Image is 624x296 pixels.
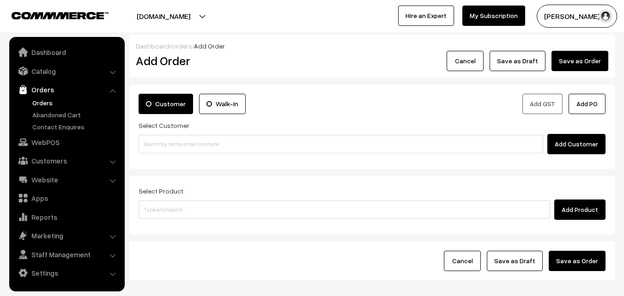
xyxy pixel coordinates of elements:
[537,5,617,28] button: [PERSON_NAME] s…
[398,6,454,26] a: Hire an Expert
[547,134,606,154] button: Add Customer
[139,186,183,196] label: Select Product
[136,42,170,50] a: Dashboard
[12,209,121,225] a: Reports
[104,5,223,28] button: [DOMAIN_NAME]
[12,246,121,263] a: Staff Management
[12,63,121,79] a: Catalog
[139,135,543,153] input: Search by name, email, or phone
[444,251,481,271] button: Cancel
[549,251,606,271] button: Save as Order
[12,81,121,98] a: Orders
[447,51,484,71] button: Cancel
[199,94,246,114] label: Walk-In
[12,152,121,169] a: Customers
[490,51,545,71] button: Save as Draft
[12,44,121,60] a: Dashboard
[487,251,543,271] button: Save as Draft
[30,110,121,120] a: Abandoned Cart
[139,94,193,114] label: Customer
[12,190,121,206] a: Apps
[12,265,121,281] a: Settings
[12,9,92,20] a: COMMMERCE
[462,6,525,26] a: My Subscription
[551,51,608,71] button: Save as Order
[12,227,121,244] a: Marketing
[12,134,121,151] a: WebPOS
[139,200,550,219] input: Type and Search
[522,94,563,114] button: Add GST
[194,42,225,50] span: Add Order
[172,42,192,50] a: orders
[569,94,606,114] button: Add PO
[136,41,608,51] div: / /
[136,54,284,68] h2: Add Order
[30,98,121,108] a: Orders
[30,122,121,132] a: Contact Enquires
[554,199,606,220] button: Add Product
[599,9,612,23] img: user
[12,171,121,188] a: Website
[139,121,189,130] label: Select Customer
[12,12,109,19] img: COMMMERCE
